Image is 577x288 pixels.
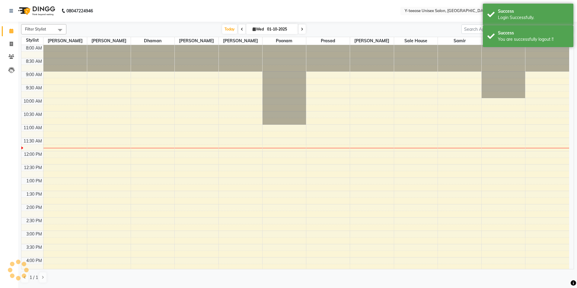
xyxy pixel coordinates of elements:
[22,138,43,144] div: 11:30 AM
[25,191,43,197] div: 1:30 PM
[25,218,43,224] div: 2:30 PM
[498,30,569,36] div: Success
[30,274,38,281] span: 1 / 1
[15,2,57,19] img: logo
[461,24,514,34] input: Search Appointment
[131,37,174,45] span: Dhaman
[394,37,438,45] span: Sale House
[25,231,43,237] div: 3:00 PM
[25,27,46,31] span: Filter Stylist
[251,27,265,31] span: Wed
[21,37,43,43] div: Stylist
[66,2,93,19] b: 08047224946
[25,85,43,91] div: 9:30 AM
[482,37,525,45] span: [PERSON_NAME]
[498,8,569,14] div: Success
[498,36,569,43] div: You are successfully logout !!
[263,37,306,45] span: Poonam
[22,125,43,131] div: 11:00 AM
[43,37,87,45] span: [PERSON_NAME]
[25,244,43,251] div: 3:30 PM
[222,24,237,34] span: Today
[25,45,43,51] div: 8:00 AM
[87,37,131,45] span: [PERSON_NAME]
[306,37,350,45] span: Prasad
[23,165,43,171] div: 12:30 PM
[350,37,394,45] span: [PERSON_NAME]
[23,151,43,158] div: 12:00 PM
[265,25,295,34] input: 2025-10-01
[25,258,43,264] div: 4:00 PM
[438,37,481,45] span: Samir
[219,37,262,45] span: [PERSON_NAME]
[175,37,218,45] span: [PERSON_NAME]
[22,98,43,104] div: 10:00 AM
[25,178,43,184] div: 1:00 PM
[498,14,569,21] div: Login Successfully.
[25,58,43,65] div: 8:30 AM
[25,72,43,78] div: 9:00 AM
[22,111,43,118] div: 10:30 AM
[25,204,43,211] div: 2:00 PM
